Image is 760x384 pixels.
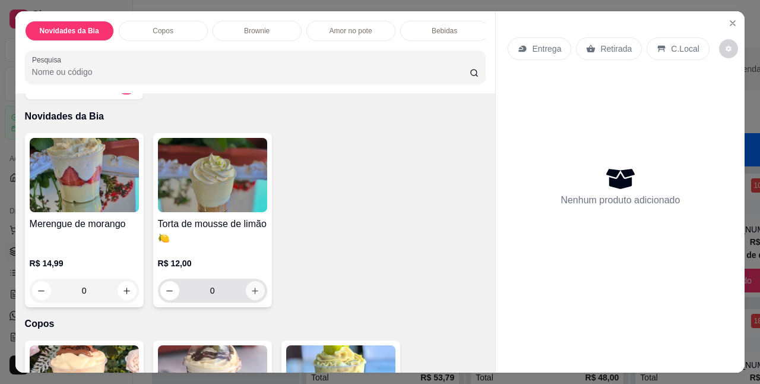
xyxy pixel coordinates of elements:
p: R$ 12,00 [158,257,267,269]
p: Retirada [600,43,632,55]
button: increase-product-quantity [246,281,265,300]
h4: Merengue de morango [30,217,139,231]
p: Novidades da Bia [40,26,99,36]
p: Entrega [532,43,561,55]
p: Copos [25,317,486,331]
p: C.Local [671,43,699,55]
button: decrease-product-quantity [719,39,738,58]
img: product-image [158,138,267,212]
button: decrease-product-quantity [160,281,179,300]
input: Pesquisa [32,66,470,78]
p: R$ 14,99 [30,257,139,269]
h4: Torta de mousse de limão 🍋 [158,217,267,245]
p: Brownie [244,26,270,36]
p: Novidades da Bia [25,109,486,124]
p: Copos [153,26,173,36]
button: Close [723,14,742,33]
p: Amor no pote [330,26,372,36]
p: Nenhum produto adicionado [560,193,680,207]
button: increase-product-quantity [118,281,137,300]
button: decrease-product-quantity [32,281,51,300]
p: Bebidas [432,26,457,36]
label: Pesquisa [32,55,65,65]
img: product-image [30,138,139,212]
